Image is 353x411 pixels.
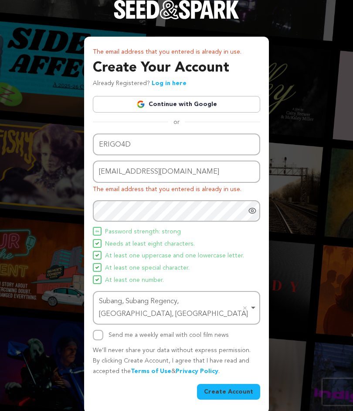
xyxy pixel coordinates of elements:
p: The email address that you entered is already in use. [93,47,260,58]
span: At least one uppercase and one lowercase letter. [105,251,244,261]
p: Already Registered? [93,79,187,89]
div: Subang, Subang Regency, [GEOGRAPHIC_DATA], [GEOGRAPHIC_DATA] [99,295,249,321]
a: Continue with Google [93,96,260,113]
button: Create Account [197,384,260,400]
img: Seed&Spark Icon [95,266,99,269]
img: Google logo [136,100,145,109]
img: Seed&Spark Icon [95,242,99,245]
a: Log in here [152,80,187,86]
input: Email address [93,161,260,183]
img: Seed&Spark Icon [95,229,99,233]
img: Seed&Spark Icon [95,253,99,257]
span: At least one special character. [105,263,190,274]
input: Name [93,134,260,156]
span: Password strength: strong [105,227,181,237]
span: At least one number. [105,275,164,286]
button: Remove item: 'ChIJ1T7OnpE8aS4R8JFyZSHxMAY' [241,304,249,312]
a: Show password as plain text. Warning: this will display your password on the screen. [248,206,257,215]
p: We’ll never share your data without express permission. By clicking Create Account, I agree that ... [93,346,260,377]
label: Send me a weekly email with cool film news [109,332,229,338]
h3: Create Your Account [93,58,260,79]
span: or [168,118,185,127]
a: Privacy Policy [176,368,218,374]
p: The email address that you entered is already in use. [93,185,260,195]
img: Seed&Spark Icon [95,278,99,281]
span: Needs at least eight characters. [105,239,195,250]
a: Terms of Use [131,368,171,374]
